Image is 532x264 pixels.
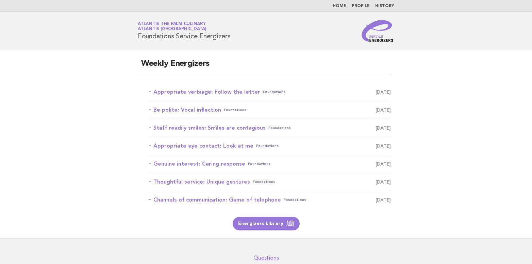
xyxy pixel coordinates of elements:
a: Appropriate verbiage: Follow the letterFoundations [DATE] [149,87,391,97]
span: Foundations [268,123,291,133]
a: History [375,4,394,8]
a: Genuine interest: Caring responseFoundations [DATE] [149,159,391,169]
span: [DATE] [376,105,391,115]
span: [DATE] [376,195,391,205]
span: [DATE] [376,159,391,169]
a: Energizers Library [233,217,300,230]
span: [DATE] [376,177,391,187]
a: Profile [352,4,370,8]
a: Thoughtful service: Unique gesturesFoundations [DATE] [149,177,391,187]
a: Home [333,4,346,8]
a: Be polite: Vocal inflectionFoundations [DATE] [149,105,391,115]
span: [DATE] [376,87,391,97]
span: [DATE] [376,123,391,133]
span: Foundations [224,105,246,115]
a: Staff readily smiles: Smiles are contagiousFoundations [DATE] [149,123,391,133]
span: [DATE] [376,141,391,151]
h2: Weekly Energizers [141,58,391,75]
a: Channels of communication: Game of telephoneFoundations [DATE] [149,195,391,205]
a: Appropriate eye contact: Look at meFoundations [DATE] [149,141,391,151]
span: Foundations [248,159,270,169]
span: Foundations [284,195,306,205]
span: Foundations [256,141,279,151]
span: Foundations [253,177,275,187]
span: Atlantis [GEOGRAPHIC_DATA] [138,27,206,32]
img: Service Energizers [362,20,394,42]
h1: Foundations Service Energizers [138,22,231,40]
a: Questions [253,254,279,261]
span: Foundations [263,87,285,97]
a: Atlantis The Palm CulinaryAtlantis [GEOGRAPHIC_DATA] [138,22,206,31]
